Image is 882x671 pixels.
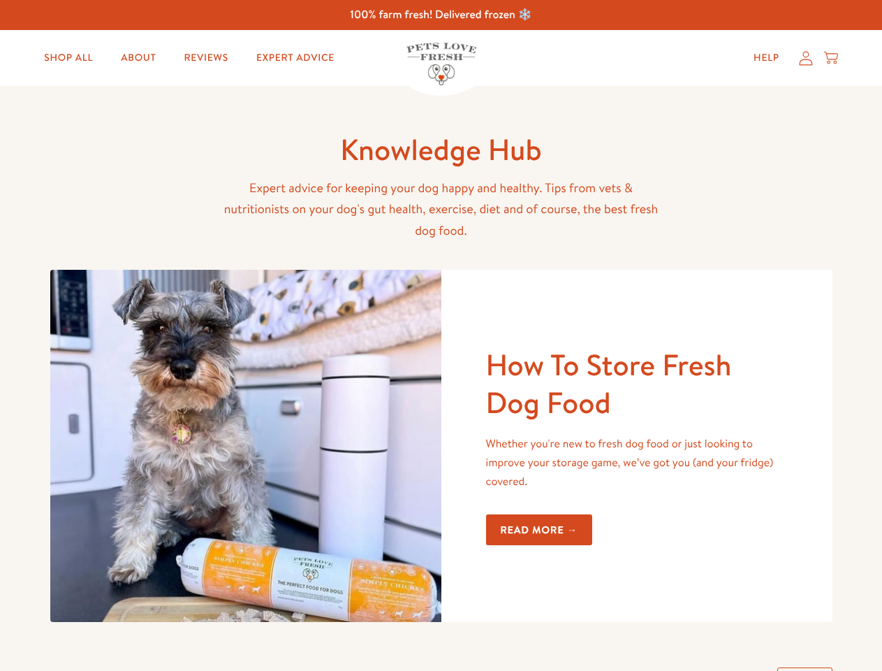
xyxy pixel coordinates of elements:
[486,344,732,424] a: How To Store Fresh Dog Food
[245,44,346,72] a: Expert Advice
[50,270,441,622] img: How To Store Fresh Dog Food
[406,43,476,85] img: Pets Love Fresh
[742,44,791,72] a: Help
[486,435,788,492] p: Whether you're new to fresh dog food or just looking to improve your storage game, we’ve got you ...
[486,514,593,546] a: Read more →
[110,44,167,72] a: About
[33,44,104,72] a: Shop All
[218,131,665,169] h1: Knowledge Hub
[172,44,239,72] a: Reviews
[218,178,665,242] p: Expert advice for keeping your dog happy and healthy. Tips from vets & nutritionists on your dog'...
